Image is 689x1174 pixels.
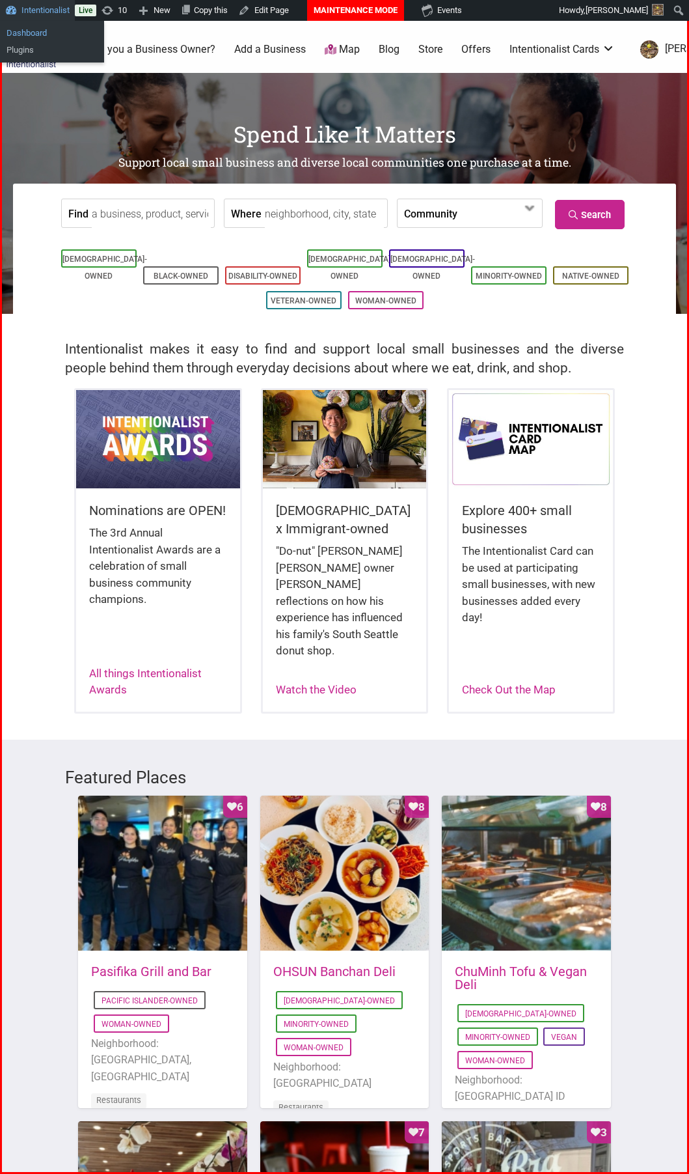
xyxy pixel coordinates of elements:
a: Veteran-Owned [271,296,336,305]
a: Intentionalist Cards [509,42,615,57]
li: Neighborhood: [GEOGRAPHIC_DATA] [273,1059,416,1092]
a: Map [325,42,360,57]
h5: Nominations are OPEN! [89,501,227,520]
a: Woman-Owned [101,1020,161,1029]
div: MAINTENANCE MODE [315,2,396,20]
a: [DEMOGRAPHIC_DATA]-Owned [465,1009,576,1018]
li: Neighborhood: [GEOGRAPHIC_DATA], [GEOGRAPHIC_DATA] [91,1035,234,1085]
label: Where [231,199,262,227]
a: Minority-Owned [476,272,542,281]
a: Pasifika Grill and Bar [91,964,211,979]
div: The 3rd Annual Intentionalist Awards are a celebration of small business community champions. [89,525,227,621]
input: a business, product, service [92,199,211,229]
h5: [DEMOGRAPHIC_DATA] x Immigrant-owned [276,501,414,538]
a: [DEMOGRAPHIC_DATA]-Owned [62,255,147,281]
a: Native-Owned [562,272,619,281]
a: ChuMinh Tofu & Vegan Deli [455,964,587,992]
div: "Do-nut" [PERSON_NAME] [PERSON_NAME] owner [PERSON_NAME] reflections on how his experience has in... [276,543,414,673]
a: Vegan [551,1033,577,1042]
label: Find [68,199,88,227]
a: [DEMOGRAPHIC_DATA]-Owned [284,996,395,1005]
a: [DEMOGRAPHIC_DATA]-Owned [308,255,393,281]
a: Woman-Owned [284,1043,344,1052]
input: neighborhood, city, state [265,199,384,229]
a: Search [555,200,625,229]
a: Minority-Owned [465,1033,530,1042]
a: Minority-Owned [284,1020,349,1029]
a: Woman-Owned [355,296,416,305]
a: Check Out the Map [462,683,556,696]
img: Intentionalist Card Map [449,390,613,488]
a: Black-Owned [154,272,208,281]
a: Blog [379,42,399,57]
a: Restaurants [278,1102,323,1112]
label: Community [404,199,457,227]
a: Offers [461,42,491,57]
a: Watch the Video [276,683,357,696]
div: The Intentionalist Card can be used at participating small businesses, with new businesses added ... [462,543,600,639]
a: Add a Business [234,42,306,57]
h5: Explore 400+ small businesses [462,501,600,538]
li: Neighborhood: [GEOGRAPHIC_DATA] ID [455,1072,598,1105]
a: Woman-Owned [465,1056,525,1065]
a: Restaurants [96,1095,141,1105]
h2: Intentionalist makes it easy to find and support local small businesses and the diverse people be... [65,340,624,378]
a: Store [418,42,443,57]
a: Pacific Islander-Owned [101,996,198,1005]
h3: Featured Places [65,766,624,789]
a: Disability-Owned [228,272,297,281]
img: Intentionalist Awards [76,390,240,488]
a: [DEMOGRAPHIC_DATA]-Owned [390,255,475,281]
a: All things Intentionalist Awards [89,667,202,697]
span: [PERSON_NAME] [586,5,648,15]
a: OHSUN Banchan Deli [273,964,396,979]
img: King Donuts - Hong Chhuor [263,390,427,488]
a: Are you a Business Owner? [89,42,215,57]
a: Live [75,5,96,16]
